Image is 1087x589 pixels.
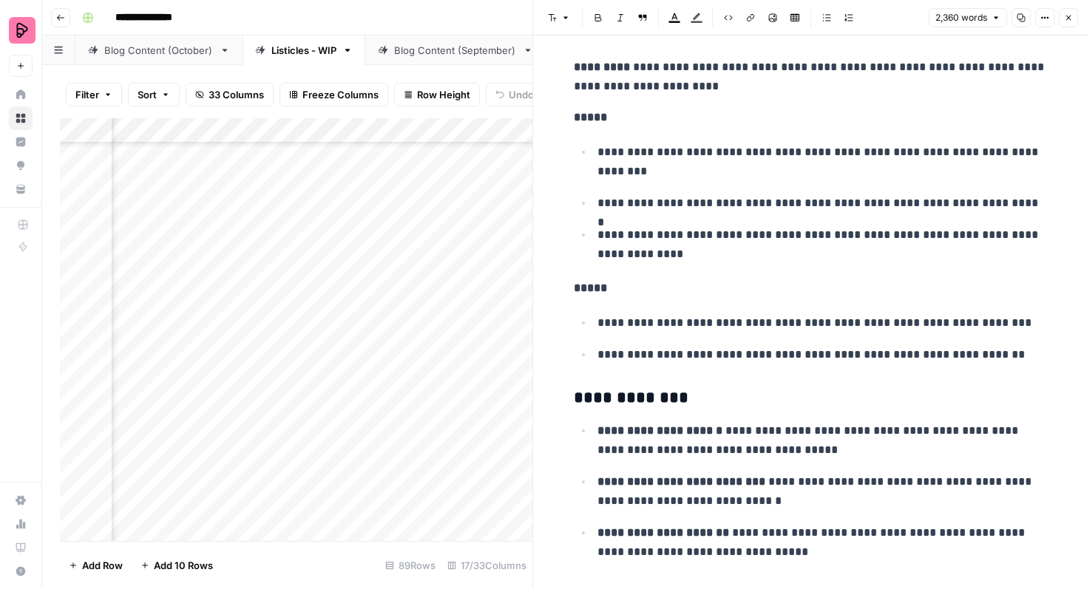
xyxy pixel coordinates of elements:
[66,83,122,106] button: Filter
[365,35,546,65] a: Blog Content (September)
[60,554,132,577] button: Add Row
[132,554,222,577] button: Add 10 Rows
[186,83,274,106] button: 33 Columns
[9,130,33,154] a: Insights
[9,17,35,44] img: Preply Logo
[441,554,532,577] div: 17/33 Columns
[138,87,157,102] span: Sort
[302,87,379,102] span: Freeze Columns
[271,43,336,58] div: Listicles - WIP
[929,8,1007,27] button: 2,360 words
[82,558,123,573] span: Add Row
[417,87,470,102] span: Row Height
[9,177,33,201] a: Your Data
[209,87,264,102] span: 33 Columns
[75,35,243,65] a: Blog Content (October)
[128,83,180,106] button: Sort
[935,11,987,24] span: 2,360 words
[9,488,33,512] a: Settings
[379,554,441,577] div: 89 Rows
[280,83,388,106] button: Freeze Columns
[9,106,33,130] a: Browse
[394,43,517,58] div: Blog Content (September)
[9,154,33,177] a: Opportunities
[509,87,534,102] span: Undo
[75,87,99,102] span: Filter
[154,558,213,573] span: Add 10 Rows
[9,83,33,106] a: Home
[9,536,33,559] a: Learning Hub
[104,43,214,58] div: Blog Content (October)
[486,83,543,106] button: Undo
[9,512,33,536] a: Usage
[243,35,365,65] a: Listicles - WIP
[9,12,33,49] button: Workspace: Preply
[394,83,480,106] button: Row Height
[9,559,33,583] button: Help + Support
